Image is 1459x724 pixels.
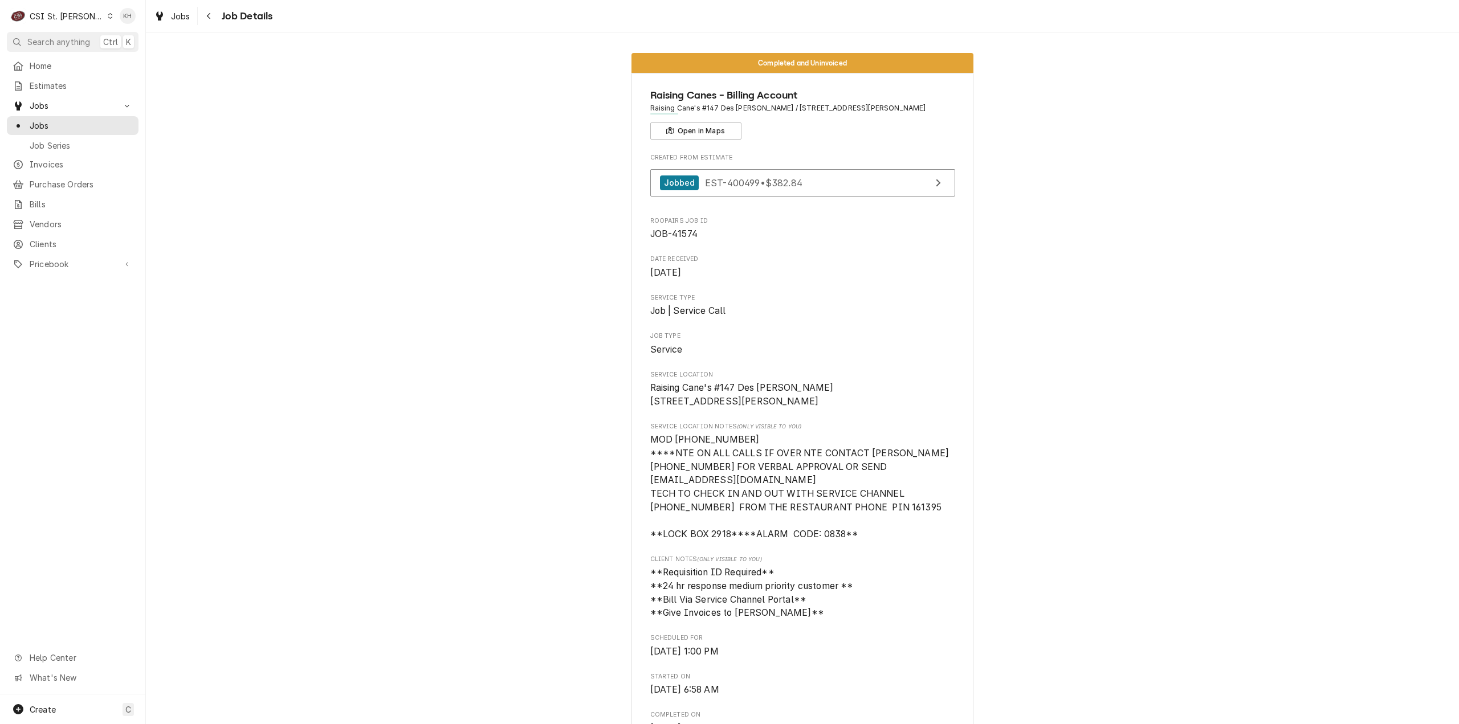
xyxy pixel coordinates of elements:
[7,96,138,115] a: Go to Jobs
[30,705,56,714] span: Create
[650,88,955,140] div: Client Information
[758,59,847,67] span: Completed and Uninvoiced
[650,293,955,302] span: Service Type
[650,381,955,408] span: Service Location
[200,7,218,25] button: Navigate back
[705,177,802,188] span: EST-400499 • $382.84
[650,672,955,681] span: Started On
[650,227,955,241] span: Roopairs Job ID
[650,434,952,539] span: MOD [PHONE_NUMBER] ****NTE ON ALL CALLS IF OVER NTE CONTACT [PERSON_NAME] [PHONE_NUMBER] FOR VERB...
[7,56,138,75] a: Home
[650,122,741,140] button: Open in Maps
[650,633,955,658] div: Scheduled For
[650,344,683,355] span: Service
[30,672,132,684] span: What's New
[7,155,138,174] a: Invoices
[650,433,955,541] span: [object Object]
[7,76,138,95] a: Estimates
[126,36,131,48] span: K
[650,169,955,197] a: View Estimate
[218,9,273,24] span: Job Details
[650,710,955,719] span: Completed On
[7,235,138,253] a: Clients
[650,343,955,357] span: Job Type
[650,216,955,241] div: Roopairs Job ID
[650,555,955,564] span: Client Notes
[650,645,955,658] span: Scheduled For
[7,175,138,194] a: Purchase Orders
[171,10,190,22] span: Jobs
[650,672,955,697] div: Started On
[631,53,973,73] div: Status
[27,36,90,48] span: Search anything
[7,32,138,52] button: Search anythingCtrlK
[650,422,955,431] span: Service Location Notes
[650,228,698,239] span: JOB-41574
[30,10,104,22] div: CSI St. [PERSON_NAME]
[30,60,133,72] span: Home
[650,382,834,407] span: Raising Cane's #147 Des [PERSON_NAME] [STREET_ADDRESS][PERSON_NAME]
[650,255,955,279] div: Date Received
[120,8,136,24] div: KH
[7,116,138,135] a: Jobs
[650,567,854,618] span: **Requisition ID Required** **24 hr response medium priority customer ** **Bill Via Service Chann...
[30,120,133,132] span: Jobs
[30,140,133,152] span: Job Series
[30,198,133,210] span: Bills
[650,267,682,278] span: [DATE]
[30,238,133,250] span: Clients
[10,8,26,24] div: CSI St. Louis's Avatar
[650,216,955,226] span: Roopairs Job ID
[650,566,955,620] span: [object Object]
[650,633,955,643] span: Scheduled For
[650,305,726,316] span: Job | Service Call
[650,370,955,379] span: Service Location
[650,646,719,657] span: [DATE] 1:00 PM
[650,153,955,202] div: Created From Estimate
[697,556,761,562] span: (Only Visible to You)
[10,8,26,24] div: C
[650,683,955,697] span: Started On
[7,215,138,234] a: Vendors
[650,266,955,280] span: Date Received
[30,652,132,664] span: Help Center
[650,370,955,408] div: Service Location
[7,136,138,155] a: Job Series
[30,258,116,270] span: Pricebook
[650,293,955,318] div: Service Type
[650,332,955,341] span: Job Type
[30,218,133,230] span: Vendors
[660,175,699,191] div: Jobbed
[7,668,138,687] a: Go to What's New
[103,36,118,48] span: Ctrl
[737,423,801,430] span: (Only Visible to You)
[120,8,136,24] div: Kelsey Hetlage's Avatar
[7,255,138,273] a: Go to Pricebook
[650,422,955,541] div: [object Object]
[125,703,131,715] span: C
[30,100,116,112] span: Jobs
[650,88,955,103] span: Name
[149,7,195,26] a: Jobs
[650,103,955,113] span: Address
[30,158,133,170] span: Invoices
[650,555,955,620] div: [object Object]
[30,178,133,190] span: Purchase Orders
[650,153,955,162] span: Created From Estimate
[650,255,955,264] span: Date Received
[650,332,955,356] div: Job Type
[650,304,955,318] span: Service Type
[7,195,138,214] a: Bills
[650,684,719,695] span: [DATE] 6:58 AM
[30,80,133,92] span: Estimates
[7,648,138,667] a: Go to Help Center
